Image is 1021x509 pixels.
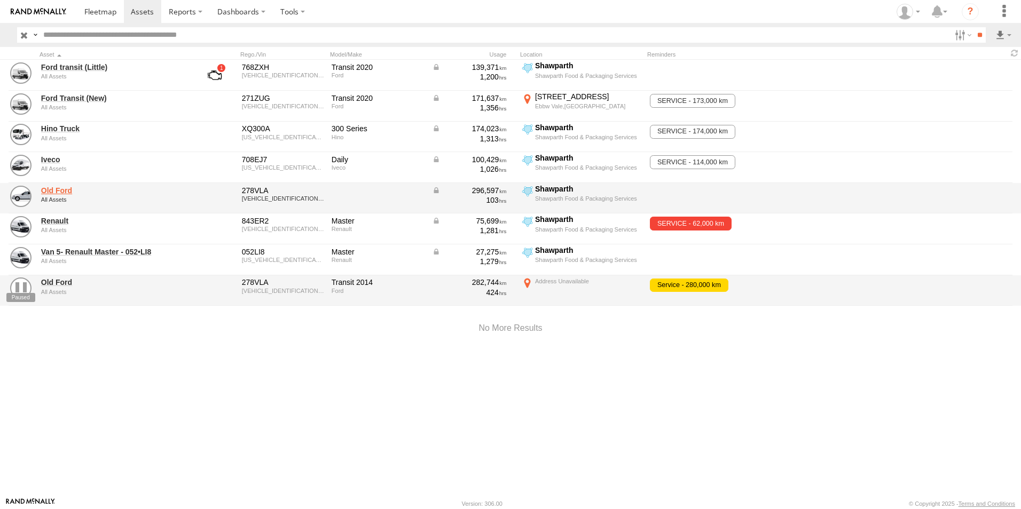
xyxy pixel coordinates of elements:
a: Hino Truck [41,124,187,133]
div: undefined [41,227,187,233]
a: Van 5- Renault Master - 052•LI8 [41,247,187,257]
div: 1,356 [432,103,507,113]
div: Master [332,216,425,226]
div: Shawparth Food & Packaging Services [535,133,641,141]
div: 424 [432,288,507,297]
div: Shawparth [535,153,641,163]
div: WF0EXXTTRELB67592 [242,103,324,109]
div: Data from Vehicle CANbus [432,186,507,195]
div: 1,313 [432,134,507,144]
div: Transit 2020 [332,93,425,103]
div: Rego./Vin [240,51,326,58]
div: Ebbw Vale,[GEOGRAPHIC_DATA] [535,102,641,110]
div: undefined [41,196,187,203]
a: Old Ford [41,186,187,195]
div: JHHUCS5F30K035764 [242,134,324,140]
a: Renault [41,216,187,226]
div: Master [332,247,425,257]
div: Shawparth [535,214,641,224]
div: undefined [41,104,187,110]
div: Renault [332,257,425,263]
div: Click to Sort [40,51,189,58]
div: 708EJ7 [242,155,324,164]
a: View Asset Details [10,277,32,299]
div: Ford [332,288,425,294]
div: 768ZXH [242,62,324,72]
a: View Asset Details [10,216,32,237]
label: Export results as... [994,27,1012,43]
a: View Asset Details [10,155,32,176]
div: Ford [332,103,425,109]
i: ? [962,3,979,20]
a: Old Ford [41,277,187,287]
div: Location [520,51,643,58]
div: Shawparth [535,61,641,70]
div: VF1MAFFVHN0843447 [242,226,324,232]
div: Shawparth Food & Packaging Services [535,226,641,233]
div: Shawparth Food & Packaging Services [535,256,641,264]
span: SERVICE - 173,000 km [650,94,735,108]
div: Shawparth Food & Packaging Services [535,195,641,202]
div: Data from Vehicle CANbus [432,62,507,72]
div: 052LI8 [242,247,324,257]
div: 278VLA [242,186,324,195]
div: Data from Vehicle CANbus [432,247,507,257]
label: Click to View Current Location [520,276,643,305]
div: ZCFCG35A805468985 [242,164,324,171]
div: WF0EXXTTRELA27388 [242,72,324,78]
label: Click to View Current Location [520,153,643,182]
label: Click to View Current Location [520,92,643,121]
div: 282,744 [432,277,507,287]
a: View Asset Details [10,124,32,145]
div: Daily [332,155,425,164]
label: Click to View Current Location [520,184,643,213]
div: Renault [332,226,425,232]
div: Shawparth Food & Packaging Services [535,72,641,79]
div: 1,200 [432,72,507,82]
div: Data from Vehicle CANbus [432,216,507,226]
label: Click to View Current Location [520,123,643,152]
div: Data from Vehicle CANbus [432,124,507,133]
label: Click to View Current Location [520,61,643,90]
div: Ford [332,72,425,78]
a: View Asset Details [10,247,32,268]
div: Shawparth [535,123,641,132]
div: Data from Vehicle CANbus [432,155,507,164]
div: Hino [332,134,425,140]
a: View Asset Details [10,62,32,84]
div: 300 Series [332,124,425,133]
label: Click to View Current Location [520,214,643,243]
div: 843ER2 [242,216,324,226]
div: Reminders [647,51,818,58]
span: SERVICE - 174,000 km [650,125,735,139]
span: Refresh [1008,48,1021,58]
a: Visit our Website [6,498,55,509]
a: View Asset Details [10,186,32,207]
div: Version: 306.00 [462,500,502,507]
div: WF0XXXTTGXEY56137 [242,195,324,202]
div: Darren Ward [893,4,924,20]
div: 103 [432,195,507,205]
div: Transit 2020 [332,62,425,72]
a: Ford transit (Little) [41,62,187,72]
div: undefined [41,73,187,79]
div: Transit 2014 [332,277,425,287]
div: 271ZUG [242,93,324,103]
label: Search Filter Options [951,27,973,43]
div: undefined [41,258,187,264]
div: Shawparth Food & Packaging Services [535,164,641,171]
span: SERVICE - 114,000 km [650,155,735,169]
div: 278VLA [242,277,324,287]
div: 1,281 [432,226,507,235]
div: Shawparth [535,245,641,255]
div: VF1MAF5V6R0864986 [242,257,324,263]
div: undefined [41,289,187,295]
div: Iveco [332,164,425,171]
div: WF0XXXTTGXEY56137 [242,288,324,294]
div: XQ300A [242,124,324,133]
a: Iveco [41,155,187,164]
div: undefined [41,165,187,172]
div: Shawparth [535,184,641,194]
img: rand-logo.svg [11,8,66,15]
label: Search Query [31,27,40,43]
